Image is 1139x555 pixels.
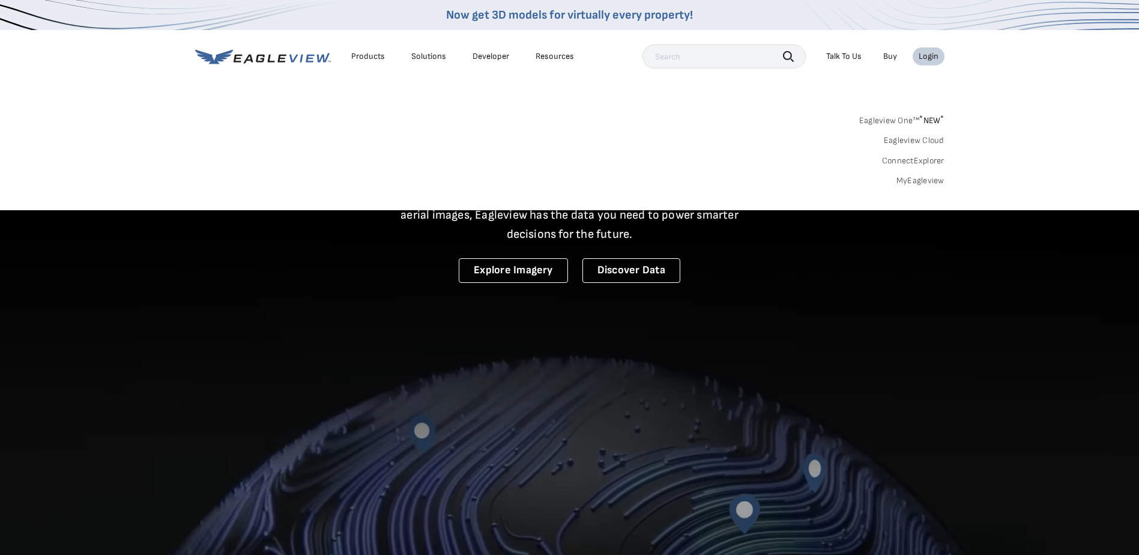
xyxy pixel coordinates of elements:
a: Explore Imagery [459,258,568,283]
a: Eagleview Cloud [884,135,944,146]
div: Login [919,51,938,62]
span: NEW [919,115,944,126]
a: Now get 3D models for virtually every property! [446,8,693,22]
p: A new era starts here. Built on more than 3.5 billion high-resolution aerial images, Eagleview ha... [386,186,754,244]
input: Search [642,44,806,68]
a: Discover Data [582,258,680,283]
div: Solutions [411,51,446,62]
a: ConnectExplorer [882,156,944,166]
a: MyEagleview [896,175,944,186]
div: Talk To Us [826,51,862,62]
div: Resources [536,51,574,62]
a: Buy [883,51,897,62]
a: Developer [473,51,509,62]
div: Products [351,51,385,62]
a: Eagleview One™*NEW* [859,112,944,126]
